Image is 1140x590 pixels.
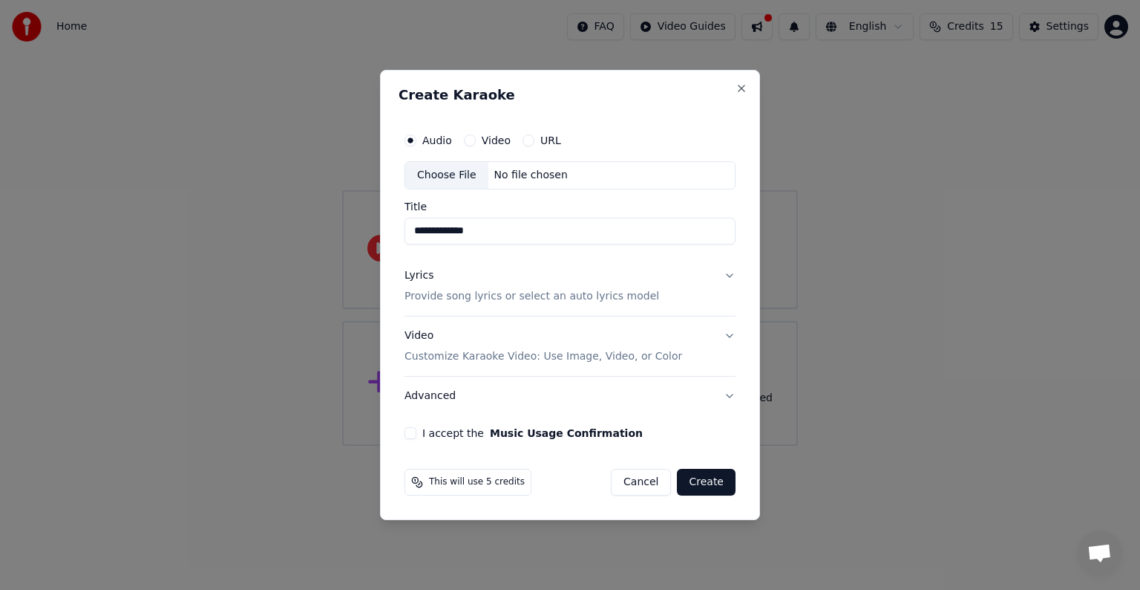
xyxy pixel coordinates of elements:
[404,377,736,415] button: Advanced
[429,476,525,488] span: This will use 5 credits
[482,135,511,146] label: Video
[404,317,736,376] button: VideoCustomize Karaoke Video: Use Image, Video, or Color
[404,349,682,364] p: Customize Karaoke Video: Use Image, Video, or Color
[540,135,561,146] label: URL
[404,201,736,212] label: Title
[404,289,659,304] p: Provide song lyrics or select an auto lyrics model
[399,88,741,102] h2: Create Karaoke
[422,135,452,146] label: Audio
[422,428,643,438] label: I accept the
[404,256,736,316] button: LyricsProvide song lyrics or select an auto lyrics model
[677,469,736,496] button: Create
[405,162,488,189] div: Choose File
[404,268,433,283] div: Lyrics
[488,168,574,183] div: No file chosen
[490,428,643,438] button: I accept the
[611,469,671,496] button: Cancel
[404,328,682,364] div: Video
